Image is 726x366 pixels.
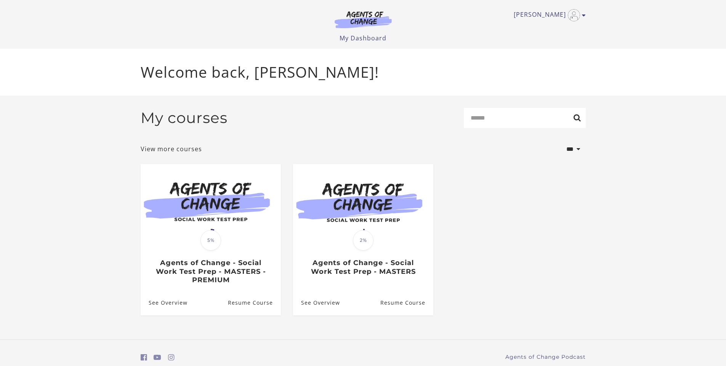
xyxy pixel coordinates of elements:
[168,354,175,361] i: https://www.instagram.com/agentsofchangeprep/ (Open in a new window)
[327,11,400,28] img: Agents of Change Logo
[301,259,425,276] h3: Agents of Change - Social Work Test Prep - MASTERS
[141,352,147,363] a: https://www.facebook.com/groups/aswbtestprep (Open in a new window)
[514,9,582,21] a: Toggle menu
[149,259,272,284] h3: Agents of Change - Social Work Test Prep - MASTERS - PREMIUM
[200,230,221,251] span: 5%
[380,290,433,315] a: Agents of Change - Social Work Test Prep - MASTERS: Resume Course
[340,34,386,42] a: My Dashboard
[154,354,161,361] i: https://www.youtube.com/c/AgentsofChangeTestPrepbyMeaganMitchell (Open in a new window)
[228,290,280,315] a: Agents of Change - Social Work Test Prep - MASTERS - PREMIUM: Resume Course
[353,230,373,251] span: 2%
[141,61,586,83] p: Welcome back, [PERSON_NAME]!
[505,353,586,361] a: Agents of Change Podcast
[293,290,340,315] a: Agents of Change - Social Work Test Prep - MASTERS: See Overview
[168,352,175,363] a: https://www.instagram.com/agentsofchangeprep/ (Open in a new window)
[141,144,202,153] a: View more courses
[141,290,188,315] a: Agents of Change - Social Work Test Prep - MASTERS - PREMIUM: See Overview
[141,109,228,127] h2: My courses
[154,352,161,363] a: https://www.youtube.com/c/AgentsofChangeTestPrepbyMeaganMitchell (Open in a new window)
[141,354,147,361] i: https://www.facebook.com/groups/aswbtestprep (Open in a new window)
